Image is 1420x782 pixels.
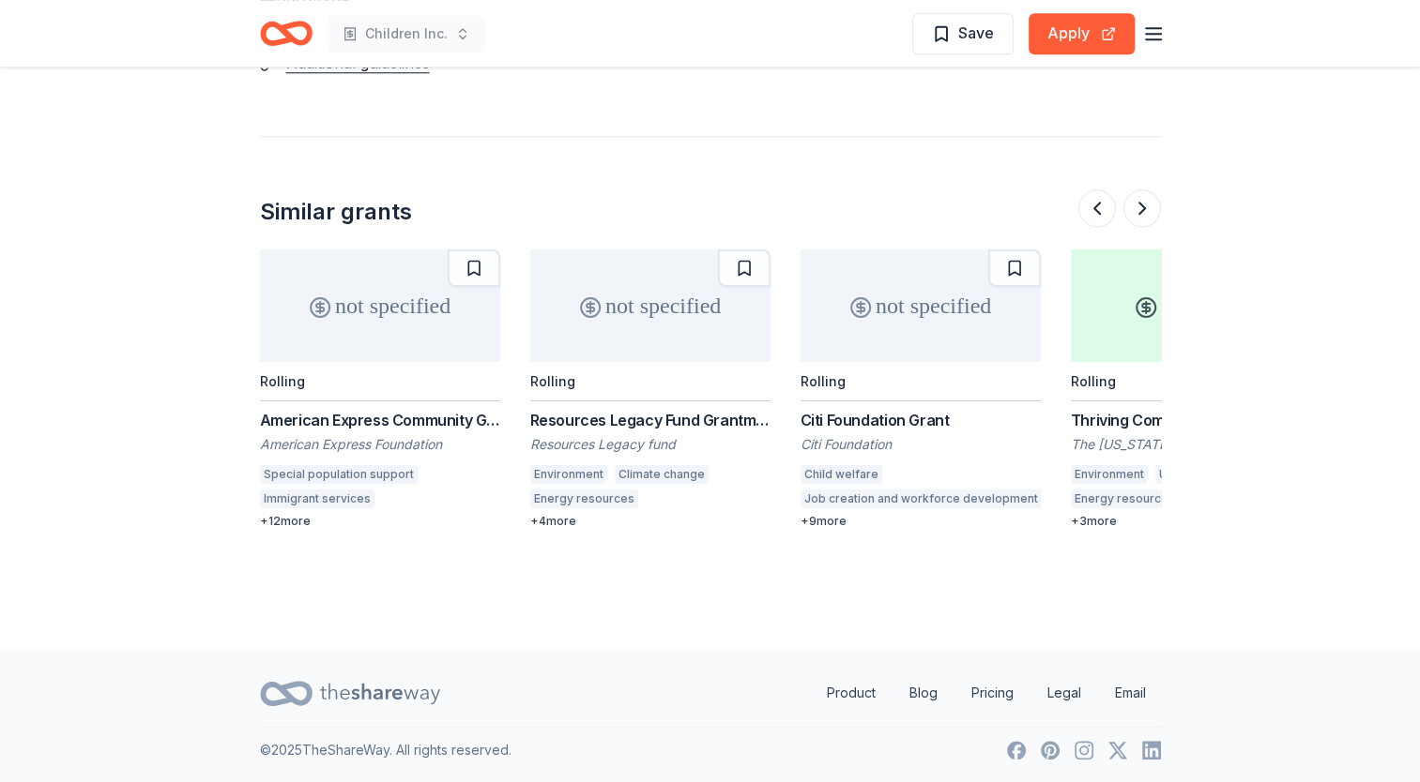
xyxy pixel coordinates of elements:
a: Email [1100,674,1161,712]
div: Rolling [260,373,305,389]
div: Similar grants [260,197,412,227]
div: Special population support [260,465,418,484]
a: Blog [894,674,953,712]
div: + 12 more [260,514,500,529]
div: Energy resources [1071,489,1179,508]
div: Urban planning [1155,465,1246,484]
div: Climate change [615,465,709,484]
a: Pricing [956,674,1029,712]
a: Home [260,11,313,55]
div: up to 60k [1071,249,1311,362]
div: Rolling [1071,373,1116,389]
div: American Express Community Giving [260,409,500,431]
div: not specified [530,249,771,362]
div: Resources Legacy Fund Grantmaking Opportunity [530,409,771,431]
div: Child welfare [801,465,882,484]
div: Citi Foundation [801,435,1041,454]
a: not specifiedRollingResources Legacy Fund Grantmaking OpportunityResources Legacy fundEnvironment... [530,249,771,529]
button: Apply [1029,13,1135,54]
span: Save [958,21,994,45]
span: Children Inc. [365,23,448,45]
div: not specified [260,249,500,362]
div: not specified [801,249,1041,362]
div: American Express Foundation [260,435,500,454]
div: The [US_STATE] Community Trust [1071,435,1311,454]
div: Citi Foundation Grant [801,409,1041,431]
button: Save [912,13,1014,54]
nav: quick links [812,674,1161,712]
button: Children Inc. [328,15,485,53]
div: + 4 more [530,514,771,529]
div: + 9 more [801,514,1041,529]
a: not specifiedRollingAmerican Express Community GivingAmerican Express FoundationSpecial populatio... [260,249,500,529]
div: Resources Legacy fund [530,435,771,454]
div: Thriving Communities: National and International Environmental Grantmaking [1071,409,1311,431]
div: Environment [530,465,607,484]
div: Immigrant services [260,489,374,508]
div: Rolling [530,373,575,389]
a: Product [812,674,891,712]
div: Job creation and workforce development [801,489,1042,508]
a: up to 60kRollingThriving Communities: National and International Environmental GrantmakingThe [US... [1071,249,1311,529]
p: © 2025 TheShareWay. All rights reserved. [260,739,512,761]
div: Energy resources [530,489,638,508]
div: Rolling [801,373,846,389]
a: Legal [1032,674,1096,712]
div: + 3 more [1071,514,1311,529]
div: Environment [1071,465,1148,484]
a: not specifiedRollingCiti Foundation GrantCiti FoundationChild welfareJob creation and workforce d... [801,249,1041,529]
